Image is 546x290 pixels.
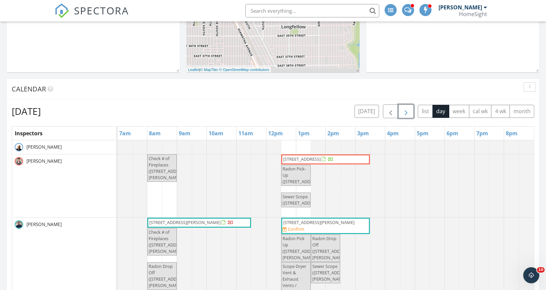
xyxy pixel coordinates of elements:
span: [PERSON_NAME] [25,158,63,164]
a: 8pm [504,128,519,139]
a: 6pm [445,128,460,139]
span: Sewer Scope ([STREET_ADDRESS]) [283,194,323,206]
a: 12pm [266,128,285,139]
a: 7pm [475,128,490,139]
span: Check # of Fireplaces ([STREET_ADDRESS][PERSON_NAME]) [149,155,187,181]
span: [STREET_ADDRESS][PERSON_NAME] [149,219,221,225]
a: © MapTiler [200,68,218,72]
span: Calendar [12,84,46,93]
div: | [186,67,271,73]
span: Sewer Scope ([STREET_ADDRESS][PERSON_NAME]) [312,263,351,282]
span: [STREET_ADDRESS] [283,156,321,162]
span: [STREET_ADDRESS][PERSON_NAME] [283,219,355,225]
span: [PERSON_NAME] [25,221,63,228]
span: Radon Pick Up ([STREET_ADDRESS][PERSON_NAME]) [283,235,321,261]
button: week [449,105,469,118]
a: © OpenStreetMap contributors [219,68,269,72]
a: 4pm [385,128,400,139]
span: Radon Drop Off ([STREET_ADDRESS][PERSON_NAME]) [149,263,187,289]
img: img_1766.jpeg [15,143,23,151]
button: 4 wk [491,105,510,118]
span: Radon Pick-Up ([STREET_ADDRESS]) [283,166,323,185]
span: SPECTORA [74,3,129,17]
img: screen_shot_20210615_at_10.08.15_am.png [15,157,23,165]
div: HomeSight [459,11,487,17]
input: Search everything... [245,4,379,17]
a: 2pm [326,128,341,139]
img: 94e47085ae194573a1e74f9797307ece.jpeg [15,220,23,229]
span: Radon Drop Off ([STREET_ADDRESS][PERSON_NAME]) [312,235,351,261]
h2: [DATE] [12,104,41,118]
div: Confirm [288,226,304,232]
a: 8am [147,128,162,139]
a: 7am [118,128,133,139]
a: SPECTORA [55,9,129,23]
span: [PERSON_NAME] [25,144,63,150]
button: Previous day [383,104,399,118]
button: day [433,105,449,118]
a: Leaflet [188,68,199,72]
a: 3pm [356,128,371,139]
iframe: Intercom live chat [523,267,539,283]
a: 9am [177,128,192,139]
img: The Best Home Inspection Software - Spectora [55,3,69,18]
span: Check # of Fireplaces ([STREET_ADDRESS][PERSON_NAME]) [149,229,187,255]
a: 1pm [296,128,311,139]
button: list [418,105,433,118]
a: 11am [237,128,255,139]
div: [PERSON_NAME] [439,4,482,11]
span: 10 [537,267,545,273]
span: Inspectors [15,130,43,137]
button: month [510,105,534,118]
button: cal wk [469,105,492,118]
a: 10am [207,128,225,139]
button: [DATE] [355,105,379,118]
button: Next day [398,104,414,118]
a: 5pm [415,128,430,139]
